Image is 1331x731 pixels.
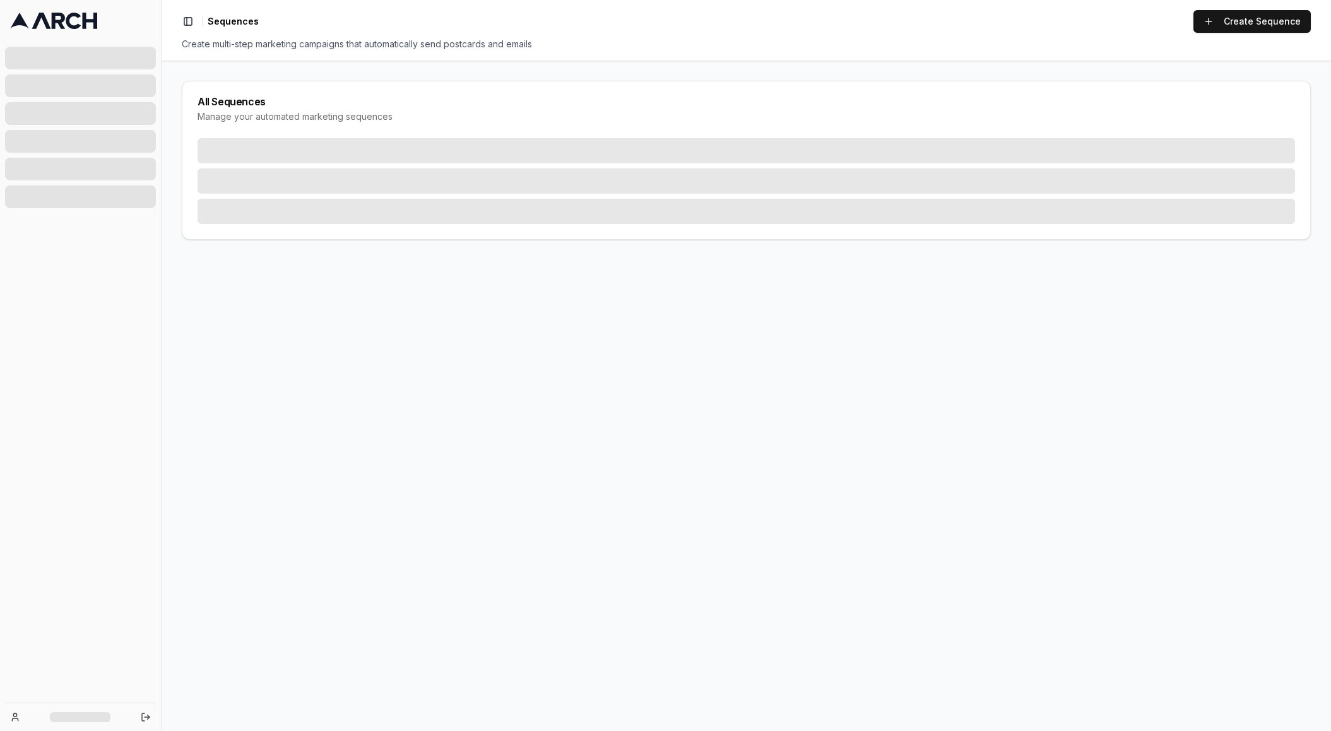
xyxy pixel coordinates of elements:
[1193,10,1311,33] a: Create Sequence
[208,15,259,28] span: Sequences
[182,38,1311,50] div: Create multi-step marketing campaigns that automatically send postcards and emails
[137,708,155,726] button: Log out
[198,96,1295,107] div: All Sequences
[208,15,259,28] nav: breadcrumb
[198,110,1295,123] div: Manage your automated marketing sequences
